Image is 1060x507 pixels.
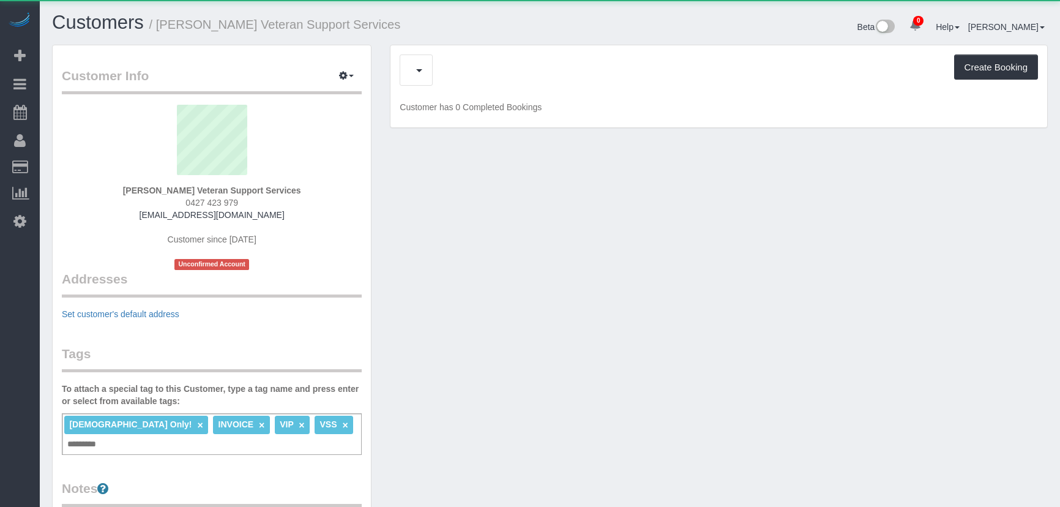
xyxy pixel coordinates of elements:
[280,419,293,429] span: VIP
[140,210,285,220] a: [EMAIL_ADDRESS][DOMAIN_NAME]
[936,22,960,32] a: Help
[299,420,304,430] a: ×
[259,420,264,430] a: ×
[218,419,254,429] span: INVOICE
[197,420,203,430] a: ×
[62,309,179,319] a: Set customer's default address
[174,259,249,269] span: Unconfirmed Account
[319,419,337,429] span: VSS
[400,101,1038,113] p: Customer has 0 Completed Bookings
[62,67,362,94] legend: Customer Info
[913,16,924,26] span: 0
[62,345,362,372] legend: Tags
[52,12,144,33] a: Customers
[342,420,348,430] a: ×
[968,22,1045,32] a: [PERSON_NAME]
[875,20,895,36] img: New interface
[185,198,238,208] span: 0427 423 979
[857,22,895,32] a: Beta
[62,479,362,507] legend: Notes
[7,12,32,29] img: Automaid Logo
[954,54,1038,80] button: Create Booking
[168,235,256,244] span: Customer since [DATE]
[903,12,927,39] a: 0
[149,18,401,31] small: / [PERSON_NAME] Veteran Support Services
[69,419,192,429] span: [DEMOGRAPHIC_DATA] Only!
[123,186,301,195] strong: [PERSON_NAME] Veteran Support Services
[62,383,362,407] label: To attach a special tag to this Customer, type a tag name and press enter or select from availabl...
